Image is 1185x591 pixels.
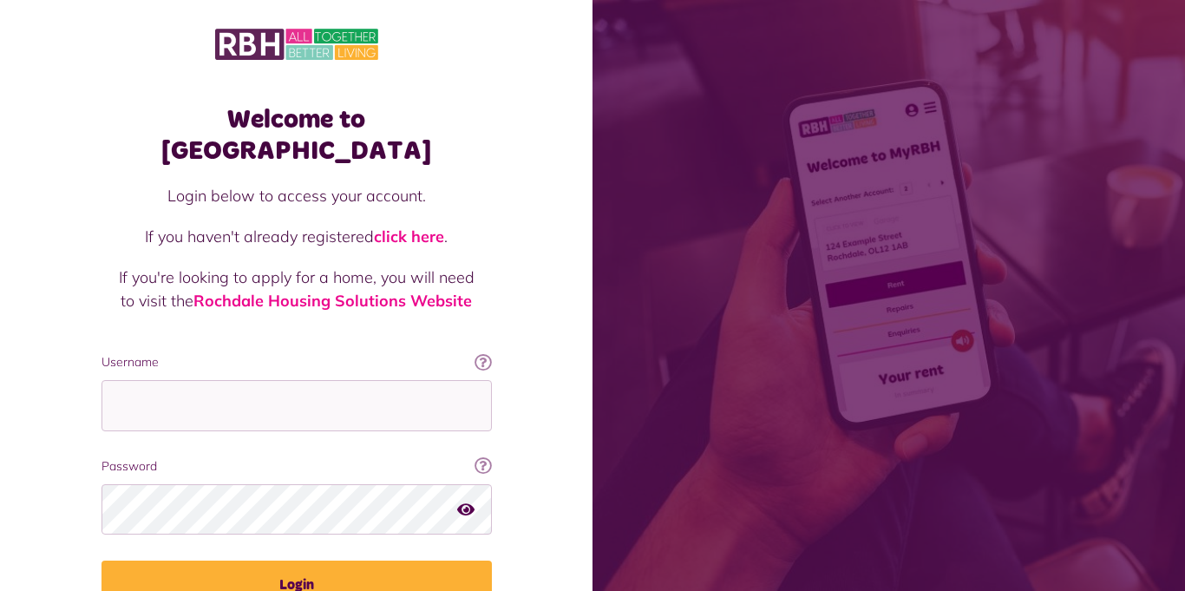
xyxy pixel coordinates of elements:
p: Login below to access your account. [119,184,475,207]
label: Password [101,457,492,476]
img: MyRBH [215,26,378,62]
p: If you're looking to apply for a home, you will need to visit the [119,266,475,312]
a: Rochdale Housing Solutions Website [193,291,472,311]
label: Username [101,353,492,371]
h1: Welcome to [GEOGRAPHIC_DATA] [101,104,492,167]
p: If you haven't already registered . [119,225,475,248]
a: click here [374,227,444,246]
